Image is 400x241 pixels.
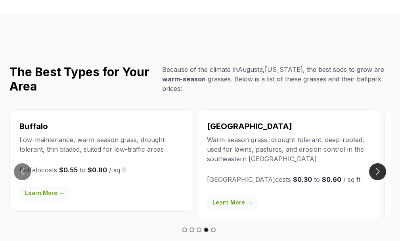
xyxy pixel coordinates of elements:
[19,121,184,132] h3: Buffalo
[88,166,107,174] strong: $0.80
[207,175,371,184] p: [GEOGRAPHIC_DATA] costs to / sq ft
[322,175,341,183] strong: $0.60
[207,195,258,210] a: Learn More →
[19,165,184,175] p: Buffalo costs to / sq ft
[10,65,156,93] h2: The Best Types for Your Area
[207,135,371,164] p: Warm-season grass, drought-tolerant, deep-rooted, used for lawns, pastures, and erosion control i...
[293,175,312,183] strong: $0.30
[162,65,390,93] p: Because of the climate in Augusta , [US_STATE] , the best sods to grow are grasses. Below is a li...
[197,228,201,232] button: Go to slide 3
[189,228,194,232] button: Go to slide 2
[19,135,184,154] p: Low-maintenance, warm-season grass, drought-tolerant, thin bladed, suited for low-traffic areas
[204,228,209,232] button: Go to slide 4
[14,163,31,180] button: Go to previous slide
[182,228,187,232] button: Go to slide 1
[207,121,371,132] h3: [GEOGRAPHIC_DATA]
[211,228,216,232] button: Go to slide 5
[59,166,78,174] strong: $0.55
[162,75,206,83] span: warm-season
[19,186,70,200] a: Learn More →
[369,163,386,180] button: Go to next slide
